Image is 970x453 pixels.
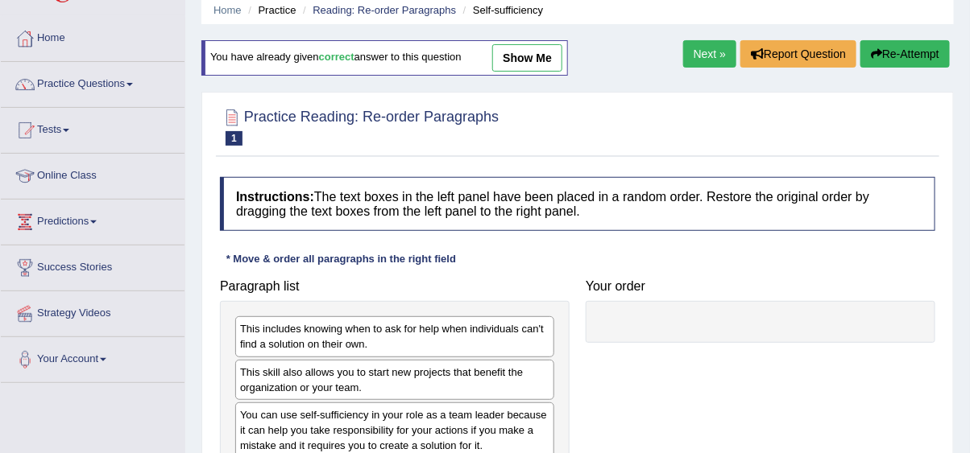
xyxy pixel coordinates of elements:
b: correct [319,51,354,64]
div: This skill also allows you to start new projects that benefit the organization or your team. [235,360,554,400]
a: Your Account [1,337,184,377]
button: Re-Attempt [860,40,950,68]
a: Predictions [1,200,184,240]
a: Tests [1,108,184,148]
a: Success Stories [1,245,184,286]
h4: Paragraph list [220,279,570,294]
h4: Your order [586,279,935,294]
div: This includes knowing when to ask for help when individuals can't find a solution on their own. [235,316,554,356]
a: Practice Questions [1,62,184,102]
span: 1 [226,131,242,146]
a: Home [1,16,184,56]
b: Instructions: [236,190,314,204]
button: Report Question [740,40,856,68]
li: Self-sufficiency [459,2,543,18]
div: * Move & order all paragraphs in the right field [220,251,462,266]
a: Next » [683,40,736,68]
li: Practice [244,2,296,18]
a: Online Class [1,154,184,194]
h2: Practice Reading: Re-order Paragraphs [220,105,499,146]
div: You have already given answer to this question [201,40,568,76]
a: Reading: Re-order Paragraphs [313,4,456,16]
a: Home [213,4,242,16]
h4: The text boxes in the left panel have been placed in a random order. Restore the original order b... [220,177,935,231]
a: show me [492,44,562,72]
a: Strategy Videos [1,291,184,332]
